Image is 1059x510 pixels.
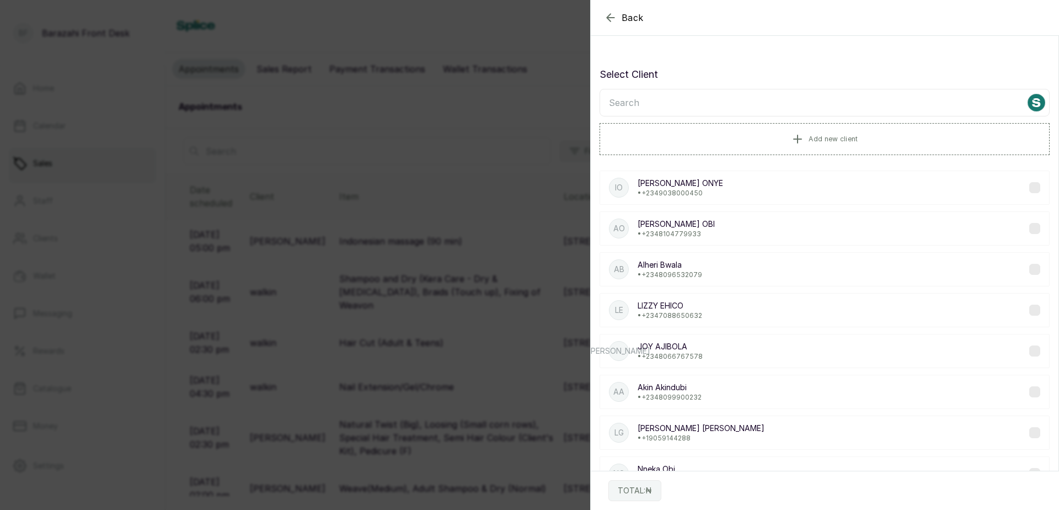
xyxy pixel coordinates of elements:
[614,264,624,275] p: AB
[614,427,624,438] p: LG
[604,11,644,24] button: Back
[638,423,764,434] p: [PERSON_NAME] [PERSON_NAME]
[638,230,715,238] p: • +234 8104779933
[618,485,652,496] p: TOTAL: ₦
[638,300,702,311] p: LIZZY EHICO
[588,346,650,357] p: [PERSON_NAME]
[622,11,644,24] span: Back
[638,341,703,352] p: JOY AJIBOLA
[615,305,623,316] p: LE
[638,219,715,230] p: [PERSON_NAME] OBI
[638,178,723,189] p: [PERSON_NAME] ONYE
[600,123,1050,155] button: Add new client
[638,311,702,320] p: • +234 7088650632
[638,189,723,198] p: • +234 9038000450
[638,393,702,402] p: • +234 8099900232
[613,468,625,479] p: NO
[613,223,625,234] p: AO
[809,135,858,144] span: Add new client
[638,352,703,361] p: • +234 8066767578
[615,182,623,193] p: IO
[613,386,624,397] p: AA
[638,382,702,393] p: Akin Akindubi
[638,259,702,270] p: Alheri Bwala
[638,270,702,279] p: • +234 8096532079
[600,67,1050,82] p: Select Client
[600,89,1050,116] input: Search
[638,464,702,475] p: Nneka Obi
[638,434,764,443] p: • +1 9059144288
